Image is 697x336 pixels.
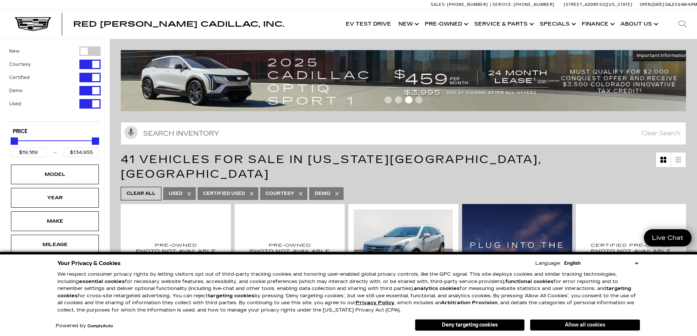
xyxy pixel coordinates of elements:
strong: targeting cookies [208,293,254,299]
span: Your Privacy & Cookies [57,258,121,268]
img: 2018 Cadillac XT5 Premium Luxury AWD [354,209,453,284]
label: New [9,48,20,55]
div: Powered by [56,324,113,328]
span: Go to slide 2 [395,96,402,103]
span: Go to slide 3 [405,96,412,103]
button: Deny targeting cookies [415,319,525,331]
label: Demo [9,87,23,94]
div: Model [37,170,73,178]
span: Demo [315,189,330,198]
strong: essential cookies [79,279,125,284]
input: Search Inventory [121,122,686,145]
img: 2020 Cadillac XT4 Premium Luxury [126,209,225,286]
div: YearYear [11,188,99,208]
span: Sales: [665,2,678,7]
a: Red [PERSON_NAME] Cadillac, Inc. [73,20,284,28]
a: Live Chat [644,229,692,246]
input: Maximum [64,148,99,157]
strong: Arbitration Provision [441,300,498,306]
span: Live Chat [648,234,687,242]
a: [STREET_ADDRESS][US_STATE] [564,2,633,7]
span: [PHONE_NUMBER] [447,2,488,7]
a: Sales: [PHONE_NUMBER] [431,3,490,7]
strong: targeting cookies [57,286,631,299]
a: EV Test Drive [342,10,395,39]
p: We respect consumer privacy rights by letting visitors opt out of third-party tracking cookies an... [57,271,640,314]
span: Used [169,189,183,198]
a: Pre-Owned [421,10,471,39]
span: 9 AM-6 PM [678,2,697,7]
span: Open [DATE] [640,2,664,7]
a: Finance [578,10,617,39]
div: ModelModel [11,165,99,184]
button: Allow all cookies [530,320,640,331]
label: Courtesy [9,61,31,68]
span: [PHONE_NUMBER] [514,2,555,7]
strong: analytics cookies [414,286,460,291]
span: Important Information [637,53,687,58]
a: New [395,10,421,39]
a: About Us [617,10,660,39]
label: Certified [9,74,30,81]
span: Service: [492,2,513,7]
span: Red [PERSON_NAME] Cadillac, Inc. [73,20,284,29]
div: Language: [535,261,561,266]
a: Privacy Policy [356,300,394,306]
div: Maximum Price [92,137,99,145]
img: 2022 Cadillac XT4 Sport [581,209,681,286]
span: 41 Vehicles for Sale in [US_STATE][GEOGRAPHIC_DATA], [GEOGRAPHIC_DATA] [121,153,542,181]
span: Certified Used [203,189,245,198]
img: 2019 Cadillac XT4 AWD Sport [240,209,339,286]
span: Clear All [127,189,155,198]
svg: Click to toggle on voice search [124,126,138,139]
a: Specials [536,10,578,39]
div: Minimum Price [11,137,18,145]
a: ComplyAuto [87,324,113,328]
div: Price [11,135,99,157]
strong: functional cookies [505,279,554,284]
label: Used [9,100,21,107]
div: Year [37,194,73,202]
span: Sales: [431,2,446,7]
select: Language Select [562,260,640,267]
input: Minimum [11,148,46,157]
h5: Price [13,128,97,135]
div: Filter by Vehicle Type [9,46,101,121]
span: Go to slide 4 [415,96,423,103]
div: MileageMileage [11,235,99,254]
div: MakeMake [11,211,99,231]
a: Service & Parts [471,10,536,39]
span: Go to slide 1 [385,96,392,103]
div: Make [37,217,73,225]
img: 2508-August-FOM-OPTIQ-Lease9 [121,50,692,111]
span: Courtesy [266,189,294,198]
a: Service: [PHONE_NUMBER] [490,3,557,7]
img: Cadillac Dark Logo with Cadillac White Text [15,17,51,31]
div: Mileage [37,241,73,249]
